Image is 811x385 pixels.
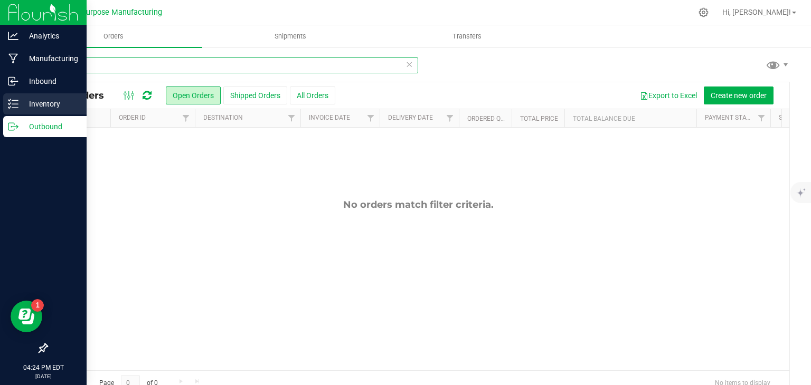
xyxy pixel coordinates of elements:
a: Filter [362,109,380,127]
p: Analytics [18,30,82,42]
th: Total Balance Due [564,109,696,128]
a: Filter [283,109,300,127]
p: Manufacturing [18,52,82,65]
a: Delivery Date [388,114,433,121]
p: Inventory [18,98,82,110]
button: Create new order [704,86,774,104]
a: Destination [203,114,243,121]
span: Create new order [711,91,767,100]
span: Hi, [PERSON_NAME]! [722,8,791,16]
input: Search Order ID, Destination, Customer PO... [46,57,418,73]
inline-svg: Analytics [8,31,18,41]
span: Transfers [438,32,496,41]
span: Clear [405,57,413,71]
a: Shipments [202,25,379,47]
span: Greater Purpose Manufacturing [53,8,162,17]
span: Orders [89,32,138,41]
inline-svg: Manufacturing [8,53,18,64]
p: 04:24 PM EDT [5,363,82,372]
a: Status [779,114,801,121]
inline-svg: Outbound [8,121,18,132]
a: Payment Status [705,114,758,121]
a: Total Price [520,115,558,122]
button: All Orders [290,86,335,104]
a: Filter [441,109,459,127]
iframe: Resource center unread badge [31,299,44,312]
a: Order ID [119,114,146,121]
button: Shipped Orders [223,86,287,104]
button: Open Orders [166,86,221,104]
a: Filter [753,109,770,127]
a: Invoice Date [309,114,350,121]
p: Outbound [18,120,82,133]
a: Ordered qty [467,115,508,122]
a: Filter [177,109,195,127]
div: Manage settings [697,7,710,17]
a: Orders [25,25,202,47]
p: Inbound [18,75,82,88]
iframe: Resource center [11,301,42,332]
a: Transfers [379,25,556,47]
p: [DATE] [5,372,82,380]
span: Shipments [260,32,320,41]
div: No orders match filter criteria. [47,199,789,210]
inline-svg: Inbound [8,76,18,86]
button: Export to Excel [633,86,704,104]
inline-svg: Inventory [8,99,18,109]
